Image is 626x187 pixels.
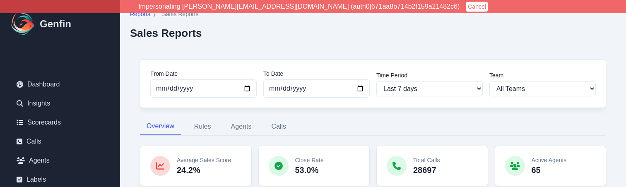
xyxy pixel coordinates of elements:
a: Dashboard [10,76,110,93]
a: Calls [10,133,110,150]
a: Insights [10,95,110,112]
p: Average Sales Score [177,156,231,164]
span: Reports [130,10,150,18]
p: 24.2% [177,164,231,176]
label: Time Period [376,71,483,79]
p: 53.0% [295,164,324,176]
p: 28697 [413,164,440,176]
p: Active Agents [532,156,567,164]
p: 65 [532,164,567,176]
button: Cancel [466,2,488,12]
img: Logo [10,11,36,37]
label: Team [489,71,596,79]
button: Overview [140,118,181,135]
span: / [154,10,155,20]
a: Scorecards [10,114,110,131]
a: Reports [130,10,150,20]
a: Agents [10,152,110,169]
button: Calls [265,118,293,135]
h1: Genfin [40,17,71,31]
button: Rules [188,118,218,135]
p: Close Rate [295,156,324,164]
label: To Date [263,70,370,78]
h2: Sales Reports [130,27,202,39]
label: From Date [150,70,257,78]
button: Agents [224,118,258,135]
span: Sales Reports [162,10,198,18]
p: Total Calls [413,156,440,164]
